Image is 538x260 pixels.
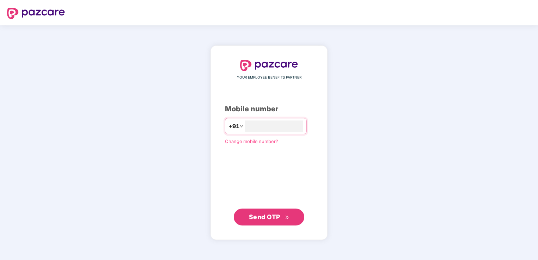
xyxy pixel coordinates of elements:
[7,8,65,19] img: logo
[249,213,280,221] span: Send OTP
[234,209,304,225] button: Send OTPdouble-right
[285,215,289,220] span: double-right
[225,138,278,144] a: Change mobile number?
[225,104,313,114] div: Mobile number
[229,122,239,131] span: +91
[237,75,301,80] span: YOUR EMPLOYEE BENEFITS PARTNER
[240,60,298,71] img: logo
[239,124,244,128] span: down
